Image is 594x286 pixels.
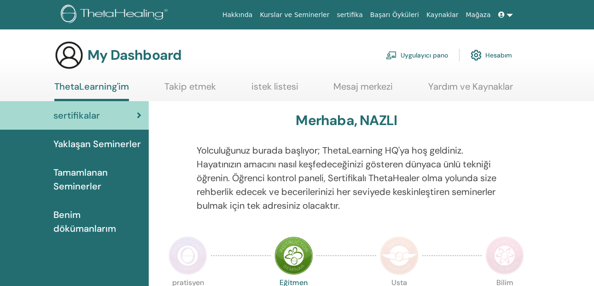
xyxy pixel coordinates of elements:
span: sertifikalar [53,109,100,122]
img: logo.png [61,5,171,25]
a: sertifika [333,6,366,23]
a: Hesabım [471,45,512,65]
img: Certificate of Science [485,236,524,275]
img: Practitioner [169,236,207,275]
a: Mağaza [462,6,494,23]
img: Master [380,236,419,275]
img: cog.svg [471,47,482,63]
h3: Merhaba, NAZLI [296,112,397,129]
a: Başarı Öyküleri [367,6,423,23]
span: Tamamlanan Seminerler [53,166,141,193]
a: Yardım ve Kaynaklar [428,81,513,99]
a: Kaynaklar [423,6,462,23]
a: Mesaj merkezi [333,81,393,99]
img: Instructor [274,236,313,275]
a: ThetaLearning'im [54,81,129,101]
h3: My Dashboard [87,47,181,63]
img: generic-user-icon.jpg [54,40,84,70]
a: Hakkında [219,6,256,23]
a: istek listesi [251,81,298,99]
span: Yaklaşan Seminerler [53,137,141,151]
span: Benim dökümanlarım [53,208,141,235]
img: chalkboard-teacher.svg [386,51,397,59]
a: Uygulayıcı pano [386,45,448,65]
p: Yolculuğunuz burada başlıyor; ThetaLearning HQ'ya hoş geldiniz. Hayatınızın amacını nasıl keşfede... [197,143,496,212]
a: Kurslar ve Seminerler [256,6,333,23]
a: Takip etmek [164,81,216,99]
